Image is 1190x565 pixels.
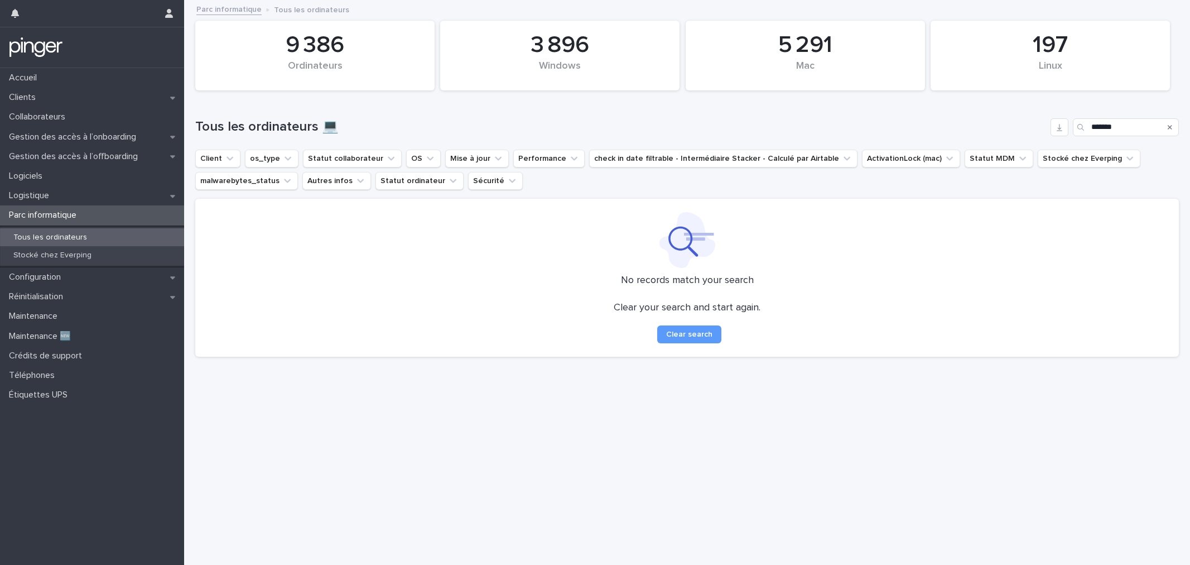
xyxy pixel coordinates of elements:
[4,132,145,142] p: Gestion des accès à l’onboarding
[4,291,72,302] p: Réinitialisation
[9,36,63,59] img: mTgBEunGTSyRkCgitkcU
[950,60,1151,84] div: Linux
[950,31,1151,59] div: 197
[445,150,509,167] button: Mise à jour
[862,150,960,167] button: ActivationLock (mac)
[406,150,441,167] button: OS
[4,311,66,322] p: Maintenance
[4,390,76,400] p: Étiquettes UPS
[589,150,857,167] button: check in date filtrable - Intermédiaire Stacker - Calculé par Airtable
[459,60,661,84] div: Windows
[4,370,64,381] p: Téléphones
[1073,118,1179,136] input: Search
[4,351,91,361] p: Crédits de support
[614,302,760,314] p: Clear your search and start again.
[209,275,1165,287] p: No records match your search
[705,31,906,59] div: 5 291
[4,73,46,83] p: Accueil
[4,151,147,162] p: Gestion des accès à l’offboarding
[303,150,402,167] button: Statut collaborateur
[214,60,416,84] div: Ordinateurs
[705,60,906,84] div: Mac
[4,251,100,260] p: Stocké chez Everping
[4,331,80,342] p: Maintenance 🆕
[1038,150,1140,167] button: Stocké chez Everping
[4,112,74,122] p: Collaborateurs
[195,150,240,167] button: Client
[4,210,85,221] p: Parc informatique
[4,233,96,242] p: Tous les ordinateurs
[195,172,298,190] button: malwarebytes_status
[4,190,58,201] p: Logistique
[4,272,70,282] p: Configuration
[4,92,45,103] p: Clients
[459,31,661,59] div: 3 896
[468,172,523,190] button: Sécurité
[375,172,464,190] button: Statut ordinateur
[195,119,1046,135] h1: Tous les ordinateurs 💻
[657,325,721,343] button: Clear search
[666,331,712,338] span: Clear search
[196,2,262,15] a: Parc informatique
[245,150,298,167] button: os_type
[302,172,371,190] button: Autres infos
[513,150,585,167] button: Performance
[965,150,1033,167] button: Statut MDM
[4,171,51,181] p: Logiciels
[214,31,416,59] div: 9 386
[274,3,349,15] p: Tous les ordinateurs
